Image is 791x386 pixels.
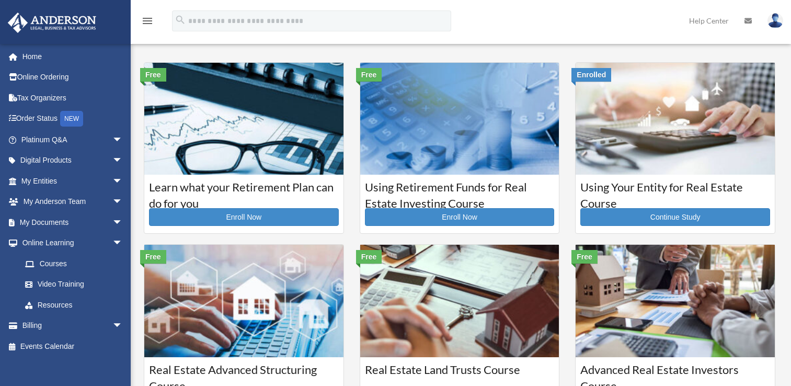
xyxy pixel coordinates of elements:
[140,68,166,82] div: Free
[7,87,139,108] a: Tax Organizers
[571,68,611,82] div: Enrolled
[7,108,139,130] a: Order StatusNEW
[15,274,139,295] a: Video Training
[149,208,339,226] a: Enroll Now
[365,179,555,206] h3: Using Retirement Funds for Real Estate Investing Course
[175,14,186,26] i: search
[149,179,339,206] h3: Learn what your Retirement Plan can do for you
[15,294,139,315] a: Resources
[5,13,99,33] img: Anderson Advisors Platinum Portal
[7,129,139,150] a: Platinum Q&Aarrow_drop_down
[356,250,382,264] div: Free
[580,208,770,226] a: Continue Study
[7,191,139,212] a: My Anderson Teamarrow_drop_down
[112,150,133,172] span: arrow_drop_down
[140,250,166,264] div: Free
[112,315,133,337] span: arrow_drop_down
[7,315,139,336] a: Billingarrow_drop_down
[7,67,139,88] a: Online Ordering
[7,233,139,254] a: Online Learningarrow_drop_down
[15,253,133,274] a: Courses
[767,13,783,28] img: User Pic
[356,68,382,82] div: Free
[141,15,154,27] i: menu
[112,212,133,233] span: arrow_drop_down
[7,336,139,357] a: Events Calendar
[112,191,133,213] span: arrow_drop_down
[571,250,598,264] div: Free
[580,179,770,206] h3: Using Your Entity for Real Estate Course
[60,111,83,127] div: NEW
[7,150,139,171] a: Digital Productsarrow_drop_down
[365,208,555,226] a: Enroll Now
[7,212,139,233] a: My Documentsarrow_drop_down
[112,233,133,254] span: arrow_drop_down
[141,18,154,27] a: menu
[7,171,139,191] a: My Entitiesarrow_drop_down
[7,46,139,67] a: Home
[112,129,133,151] span: arrow_drop_down
[112,171,133,192] span: arrow_drop_down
